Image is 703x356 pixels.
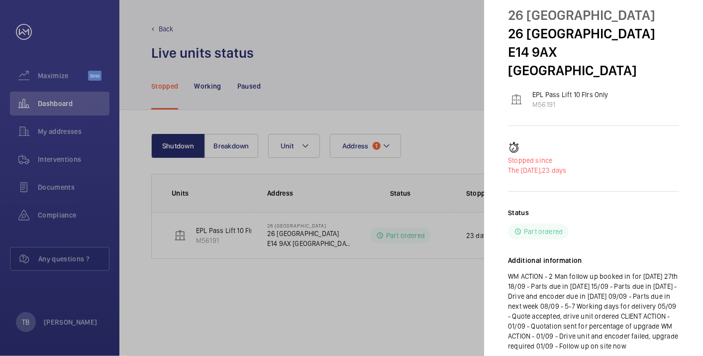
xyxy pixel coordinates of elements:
[532,100,608,110] p: M56191
[508,166,542,174] span: The [DATE],
[508,43,679,80] p: E14 9AX [GEOGRAPHIC_DATA]
[524,227,563,237] p: Part ordered
[508,255,679,265] h2: Additional information
[510,94,522,106] img: elevator.svg
[508,6,679,24] p: 26 [GEOGRAPHIC_DATA]
[508,155,679,165] p: Stopped since
[532,90,608,100] p: EPL Pass Lift 10 Flrs Only
[508,24,679,43] p: 26 [GEOGRAPHIC_DATA]
[508,165,679,175] p: 23 days
[508,271,679,351] p: WM ACTION - 2 Man follow up booked in for [DATE] 27th 18/09 - Parts due in [DATE] 15/09 - Parts d...
[508,208,529,218] h2: Status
